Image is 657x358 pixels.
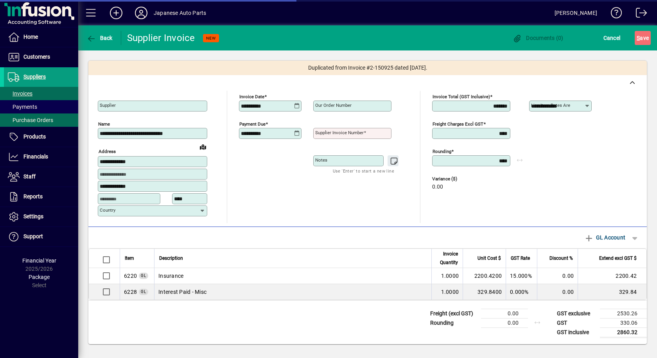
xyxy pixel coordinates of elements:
td: 330.06 [600,318,647,327]
span: NEW [206,36,216,41]
a: Home [4,27,78,47]
span: Reports [23,193,43,200]
a: Financials [4,147,78,167]
a: Settings [4,207,78,227]
a: Logout [630,2,647,27]
td: 2530.26 [600,309,647,318]
mat-hint: Use 'Enter' to start a new line [333,166,394,175]
a: Payments [4,100,78,113]
div: [PERSON_NAME] [555,7,597,19]
td: 0.00 [537,268,578,284]
span: ave [637,32,649,44]
span: S [637,35,640,41]
a: Reports [4,187,78,207]
span: Financial Year [22,257,56,264]
span: Settings [23,213,43,219]
td: 2200.4200 [463,268,506,284]
td: 0.00 [481,318,528,327]
td: 0.000% [506,284,537,300]
td: 15.000% [506,268,537,284]
button: Add [104,6,129,20]
a: Support [4,227,78,246]
a: Invoices [4,87,78,100]
mat-label: Country [100,207,115,213]
td: 1.0000 [431,268,463,284]
span: Interest Paid - Misc [124,288,137,296]
td: 2860.32 [600,327,647,337]
a: Customers [4,47,78,67]
span: Suppliers [23,74,46,80]
span: Support [23,233,43,239]
td: Freight (excl GST) [426,309,481,318]
td: 0.00 [481,309,528,318]
button: Cancel [601,31,623,45]
div: Supplier Invoice [127,32,195,44]
span: Invoice Quantity [436,250,458,267]
span: GST Rate [511,254,530,263]
mat-label: Supplier [100,103,116,108]
span: Duplicated from Invoice #2-150925 dated [DATE]. [308,64,427,72]
app-page-header-button: Back [78,31,121,45]
td: 0.00 [537,284,578,300]
span: Products [23,133,46,140]
button: Back [84,31,115,45]
a: Knowledge Base [605,2,622,27]
span: Home [23,34,38,40]
span: Payments [8,104,37,110]
td: 329.84 [578,284,646,300]
mat-label: Line item rates are [531,103,570,108]
a: View on map [197,140,209,153]
a: Products [4,127,78,147]
button: GL Account [580,230,629,245]
td: GST exclusive [553,309,600,318]
button: Documents (0) [511,31,565,45]
button: Profile [129,6,154,20]
mat-label: Invoice date [239,94,264,99]
span: Package [29,274,50,280]
button: Save [635,31,651,45]
mat-label: Our order number [315,103,352,108]
td: Rounding [426,318,481,327]
span: GL [141,273,146,278]
td: Insurance [154,268,431,284]
span: Purchase Orders [8,117,53,123]
td: Interest Paid - Misc [154,284,431,300]
mat-label: Payment due [239,121,266,127]
span: Invoices [8,90,32,97]
mat-label: Rounding [433,149,451,154]
mat-label: Supplier invoice number [315,130,364,135]
span: Description [159,254,183,263]
span: Cancel [603,32,621,44]
mat-label: Invoice Total (GST inclusive) [433,94,490,99]
a: Purchase Orders [4,113,78,127]
mat-label: Name [98,121,110,127]
span: GL [141,290,146,294]
span: Discount % [549,254,573,263]
span: Extend excl GST $ [599,254,637,263]
span: Back [86,35,113,41]
td: GST inclusive [553,327,600,337]
td: GST [553,318,600,327]
span: Variance ($) [432,176,479,182]
a: Staff [4,167,78,187]
span: GL Account [584,231,625,244]
mat-label: Freight charges excl GST [433,121,483,127]
span: Item [125,254,134,263]
span: Customers [23,54,50,60]
span: Financials [23,153,48,160]
span: Documents (0) [513,35,564,41]
span: Staff [23,173,36,180]
div: Japanese Auto Parts [154,7,206,19]
span: Insurance [124,272,137,280]
td: 2200.42 [578,268,646,284]
td: 1.0000 [431,284,463,300]
span: Unit Cost $ [477,254,501,263]
span: 0.00 [432,184,443,190]
td: 329.8400 [463,284,506,300]
mat-label: Notes [315,157,327,163]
